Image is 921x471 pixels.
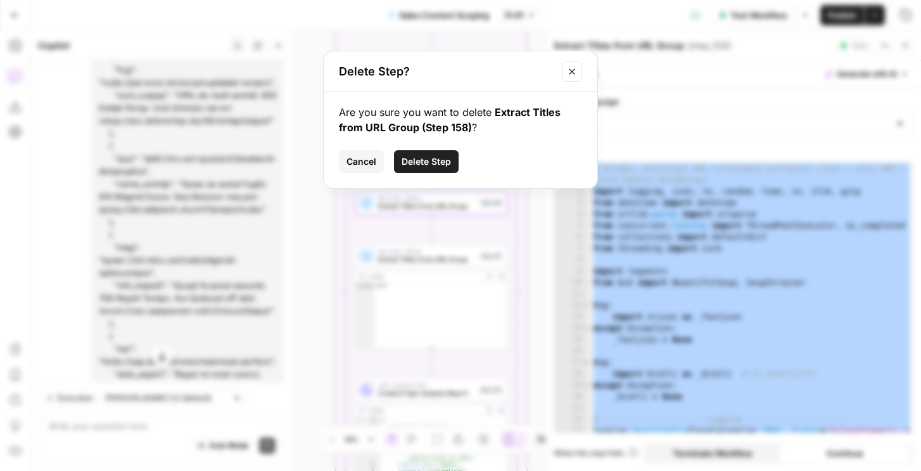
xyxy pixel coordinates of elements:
[346,155,376,168] span: Cancel
[339,150,384,173] button: Cancel
[339,105,582,135] div: Are you sure you want to delete ?
[394,150,459,173] button: Delete Step
[402,155,451,168] span: Delete Step
[339,63,554,81] h2: Delete Step?
[562,61,582,82] button: Close modal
